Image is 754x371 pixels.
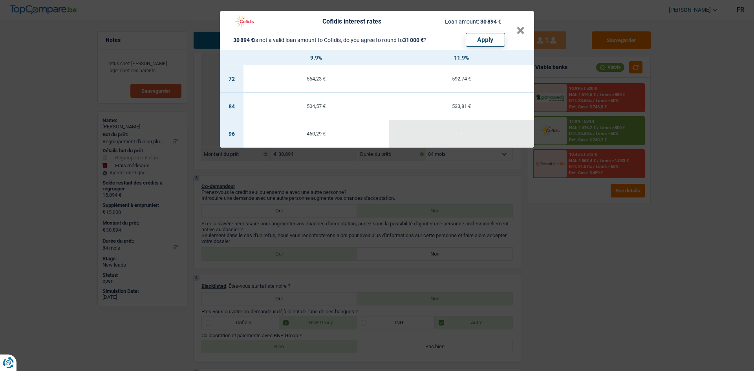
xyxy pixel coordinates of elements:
div: 564,23 € [243,76,389,81]
span: 30 894 € [233,37,254,43]
button: × [516,27,525,35]
span: 31 000 € [403,37,424,43]
th: 11.9% [389,50,534,65]
span: 30 894 € [480,18,501,25]
span: Loan amount: [445,18,479,25]
div: 533,81 € [389,104,534,109]
div: is not a valid loan amount to Cofidis, do you agree to round to ? [233,37,426,43]
div: 504,57 € [243,104,389,109]
button: Apply [466,33,505,47]
div: 592,74 € [389,76,534,81]
img: Cofidis [229,14,259,29]
div: 460,29 € [243,131,389,136]
td: 96 [220,120,243,148]
div: - [389,131,534,136]
div: Cofidis interest rates [322,18,381,25]
td: 72 [220,65,243,93]
td: 84 [220,93,243,120]
th: 9.9% [243,50,389,65]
